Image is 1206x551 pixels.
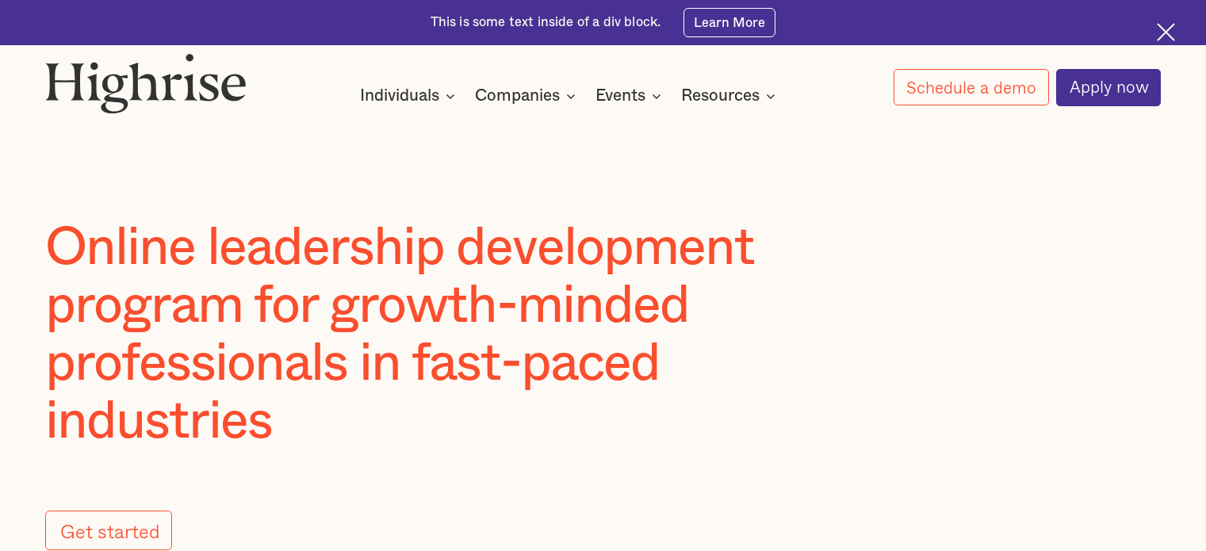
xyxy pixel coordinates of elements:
[475,86,560,105] div: Companies
[1056,69,1161,106] a: Apply now
[475,86,580,105] div: Companies
[45,511,172,550] a: Get started
[681,86,760,105] div: Resources
[360,86,439,105] div: Individuals
[683,8,776,36] a: Learn More
[681,86,780,105] div: Resources
[1157,23,1175,41] img: Cross icon
[45,53,247,114] img: Highrise logo
[360,86,460,105] div: Individuals
[894,69,1049,105] a: Schedule a demo
[595,86,666,105] div: Events
[45,219,860,451] h1: Online leadership development program for growth-minded professionals in fast-paced industries
[431,13,661,32] div: This is some text inside of a div block.
[595,86,645,105] div: Events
